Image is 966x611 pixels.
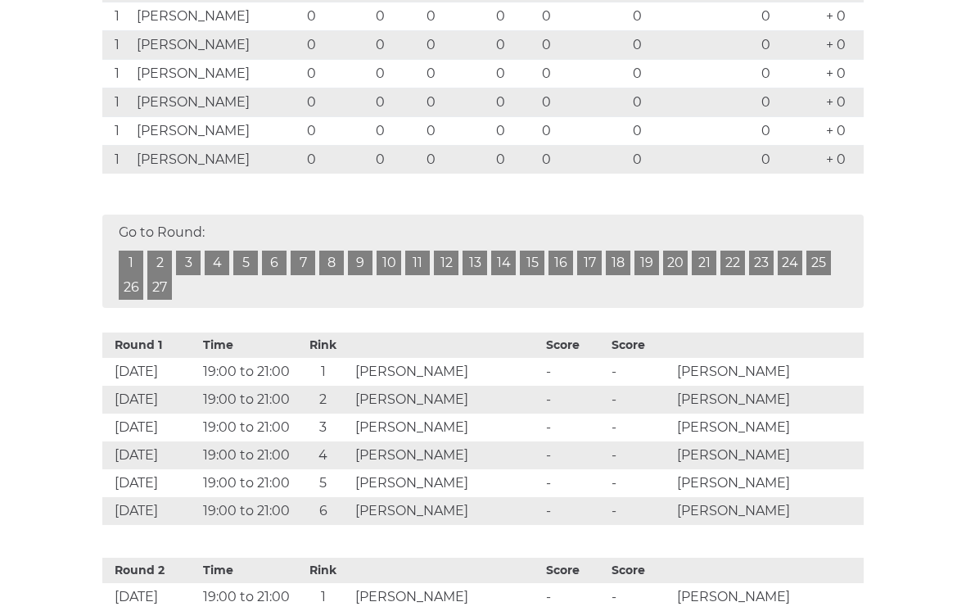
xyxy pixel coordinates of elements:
a: 10 [377,251,401,276]
td: 0 [303,146,372,174]
td: 0 [372,88,422,117]
td: [PERSON_NAME] [351,470,542,498]
td: 0 [629,2,758,31]
th: Rink [296,333,351,359]
td: 0 [538,146,629,174]
td: + 0 [822,88,864,117]
a: 26 [119,276,143,301]
td: [DATE] [102,498,199,526]
td: 4 [296,442,351,470]
td: 0 [538,88,629,117]
td: 0 [303,60,372,88]
td: 0 [757,31,822,60]
a: 12 [434,251,458,276]
td: [DATE] [102,470,199,498]
td: [PERSON_NAME] [673,498,864,526]
td: - [607,387,673,414]
a: 18 [606,251,630,276]
td: [PERSON_NAME] [673,387,864,414]
td: 19:00 to 21:00 [199,414,296,442]
td: 3 [296,414,351,442]
a: 9 [348,251,372,276]
td: 1 [102,31,133,60]
td: 0 [492,2,538,31]
td: [PERSON_NAME] [133,31,303,60]
td: - [542,387,607,414]
td: 0 [303,31,372,60]
a: 21 [692,251,716,276]
th: Score [542,559,607,584]
td: 19:00 to 21:00 [199,442,296,470]
a: 11 [405,251,430,276]
a: 27 [147,276,172,301]
td: [PERSON_NAME] [351,414,542,442]
a: 16 [548,251,573,276]
td: 0 [492,31,538,60]
td: [PERSON_NAME] [351,498,542,526]
td: - [542,414,607,442]
td: 0 [538,60,629,88]
td: [PERSON_NAME] [351,359,542,387]
td: 0 [372,146,422,174]
td: + 0 [822,2,864,31]
td: 0 [629,146,758,174]
td: [DATE] [102,414,199,442]
td: - [542,442,607,470]
th: Score [542,333,607,359]
td: 0 [422,60,491,88]
td: 0 [422,117,491,146]
a: 15 [520,251,544,276]
td: [PERSON_NAME] [133,88,303,117]
td: [PERSON_NAME] [133,117,303,146]
td: [PERSON_NAME] [673,359,864,387]
th: Round 1 [102,333,199,359]
td: - [607,359,673,387]
a: 19 [634,251,659,276]
a: 3 [176,251,201,276]
td: 1 [102,146,133,174]
a: 13 [463,251,487,276]
td: [PERSON_NAME] [351,387,542,414]
td: 0 [538,31,629,60]
td: 0 [492,117,538,146]
td: 6 [296,498,351,526]
td: - [542,359,607,387]
td: [DATE] [102,359,199,387]
td: [PERSON_NAME] [133,60,303,88]
td: 0 [629,31,758,60]
td: [DATE] [102,387,199,414]
td: 0 [538,117,629,146]
th: Round 2 [102,559,199,584]
a: 5 [233,251,258,276]
td: 19:00 to 21:00 [199,470,296,498]
a: 24 [778,251,802,276]
td: 0 [757,2,822,31]
a: 14 [491,251,516,276]
td: 0 [372,31,422,60]
a: 7 [291,251,315,276]
td: 19:00 to 21:00 [199,387,296,414]
a: 2 [147,251,172,276]
td: 1 [102,88,133,117]
td: 0 [492,60,538,88]
td: 0 [372,60,422,88]
a: 6 [262,251,287,276]
td: 0 [757,60,822,88]
a: 23 [749,251,774,276]
td: 0 [629,117,758,146]
td: 0 [422,88,491,117]
td: [PERSON_NAME] [133,2,303,31]
td: - [607,414,673,442]
td: 19:00 to 21:00 [199,359,296,387]
td: [PERSON_NAME] [351,442,542,470]
td: 5 [296,470,351,498]
a: 25 [806,251,831,276]
th: Rink [296,559,351,584]
td: 0 [629,88,758,117]
td: - [607,498,673,526]
th: Score [607,333,673,359]
td: - [607,442,673,470]
td: + 0 [822,60,864,88]
td: 0 [372,2,422,31]
td: 0 [757,88,822,117]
